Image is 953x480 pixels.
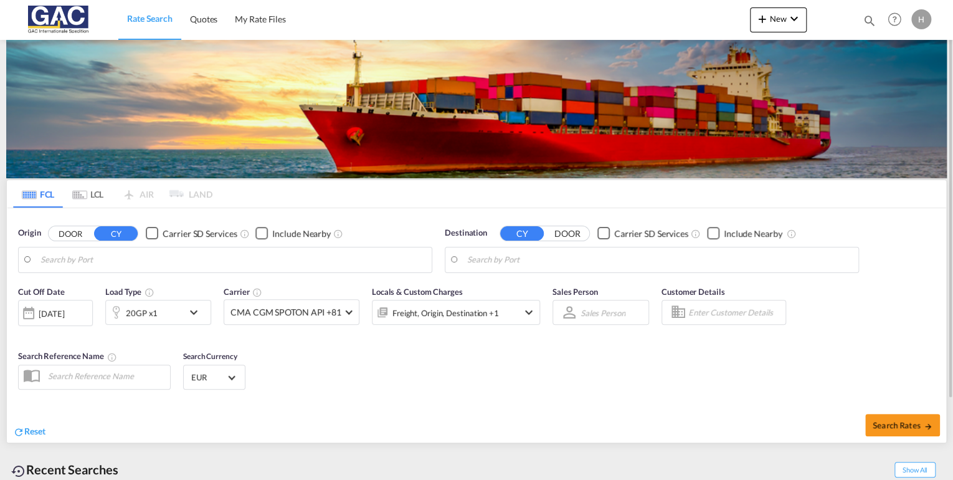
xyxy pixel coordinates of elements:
md-icon: Unchecked: Ignores neighbouring ports when fetching rates.Checked : Includes neighbouring ports w... [786,229,796,239]
input: Search by Port [467,251,852,269]
div: Help [884,9,911,31]
span: New [755,14,802,24]
md-icon: icon-chevron-down [186,305,207,320]
md-select: Select Currency: € EUREuro [190,368,239,386]
md-select: Sales Person [579,304,627,322]
md-tab-item: LCL [63,180,113,208]
span: Cut Off Date [18,287,65,297]
span: Locals & Custom Charges [372,287,463,297]
md-checkbox: Checkbox No Ink [707,227,782,240]
md-pagination-wrapper: Use the left and right arrow keys to navigate between tabs [13,180,212,208]
span: Load Type [105,287,154,297]
md-icon: icon-chevron-down [521,305,536,320]
md-checkbox: Checkbox No Ink [597,227,688,240]
md-icon: icon-information-outline [145,287,154,297]
button: Search Ratesicon-arrow-right [865,414,940,436]
span: Destination [445,227,487,239]
input: Search by Port [40,251,425,269]
span: Search Currency [183,352,237,361]
md-icon: icon-magnify [863,14,876,27]
div: H [911,9,931,29]
span: My Rate Files [235,14,286,24]
md-checkbox: Checkbox No Ink [255,227,331,240]
button: DOOR [546,226,589,241]
div: icon-refreshReset [13,425,45,439]
div: icon-magnify [863,14,876,32]
md-icon: icon-chevron-down [787,11,802,26]
button: icon-plus 400-fgNewicon-chevron-down [750,7,807,32]
button: CY [500,226,544,241]
span: Help [884,9,905,30]
input: Search Reference Name [42,367,170,385]
button: CY [94,226,138,241]
span: Customer Details [661,287,724,297]
div: 20GP x1icon-chevron-down [105,300,211,325]
span: Sales Person [552,287,598,297]
span: Quotes [190,14,217,24]
md-icon: icon-arrow-right [924,422,932,431]
span: Origin [18,227,40,239]
div: Origin DOOR CY Checkbox No InkUnchecked: Search for CY (Container Yard) services for all selected... [7,208,946,443]
div: Include Nearby [724,228,782,240]
md-icon: Your search will be saved by the below given name [107,352,117,362]
div: Freight Origin Destination Factory Stuffing [392,304,499,322]
div: 20GP x1 [126,304,158,322]
button: DOOR [49,226,92,241]
span: Search Reference Name [18,351,117,361]
span: Show All [894,462,936,478]
div: Freight Origin Destination Factory Stuffingicon-chevron-down [372,300,540,325]
span: CMA CGM SPOTON API +81 [230,306,341,319]
md-icon: Unchecked: Search for CY (Container Yard) services for all selected carriers.Checked : Search for... [239,229,249,239]
md-checkbox: Checkbox No Ink [146,227,237,240]
span: Reset [24,426,45,436]
span: Search Rates [873,420,932,430]
div: Carrier SD Services [614,228,688,240]
md-datepicker: Select [18,325,27,342]
md-icon: Unchecked: Search for CY (Container Yard) services for all selected carriers.Checked : Search for... [691,229,701,239]
md-icon: icon-plus 400-fg [755,11,770,26]
md-icon: Unchecked: Ignores neighbouring ports when fetching rates.Checked : Includes neighbouring ports w... [333,229,343,239]
span: Rate Search [127,13,173,24]
input: Enter Customer Details [688,303,782,322]
div: [DATE] [39,308,64,319]
md-icon: The selected Trucker/Carrierwill be displayed in the rate results If the rates are from another f... [252,287,262,297]
md-tab-item: FCL [13,180,63,208]
div: Carrier SD Services [163,228,237,240]
div: [DATE] [18,300,93,326]
div: Include Nearby [272,228,331,240]
span: EUR [191,372,226,383]
img: LCL+%26+FCL+BACKGROUND.png [6,40,947,178]
img: 9f305d00dc7b11eeb4548362177db9c3.png [19,6,103,34]
md-icon: icon-refresh [13,426,24,438]
span: Carrier [224,287,262,297]
md-icon: icon-backup-restore [11,464,26,479]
